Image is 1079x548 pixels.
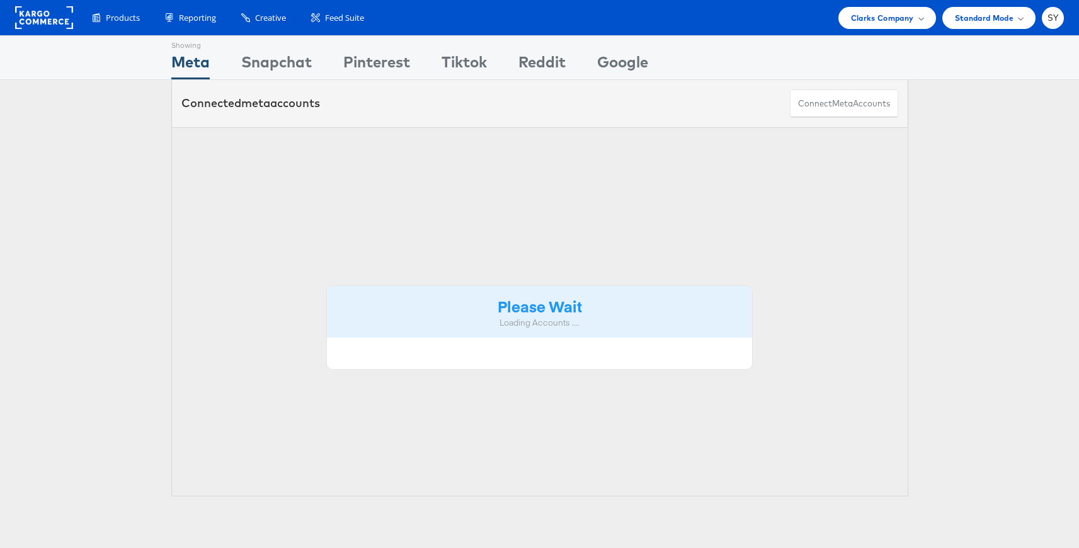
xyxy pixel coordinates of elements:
[955,11,1013,25] span: Standard Mode
[106,12,140,24] span: Products
[171,51,210,79] div: Meta
[179,12,216,24] span: Reporting
[498,295,582,316] strong: Please Wait
[832,98,853,110] span: meta
[518,51,566,79] div: Reddit
[790,89,898,118] button: ConnectmetaAccounts
[597,51,648,79] div: Google
[851,11,914,25] span: Clarks Company
[255,12,286,24] span: Creative
[241,96,270,110] span: meta
[171,36,210,51] div: Showing
[343,51,410,79] div: Pinterest
[181,95,320,111] div: Connected accounts
[336,317,743,329] div: Loading Accounts ....
[442,51,487,79] div: Tiktok
[325,12,364,24] span: Feed Suite
[241,51,312,79] div: Snapchat
[1048,14,1059,22] span: SY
